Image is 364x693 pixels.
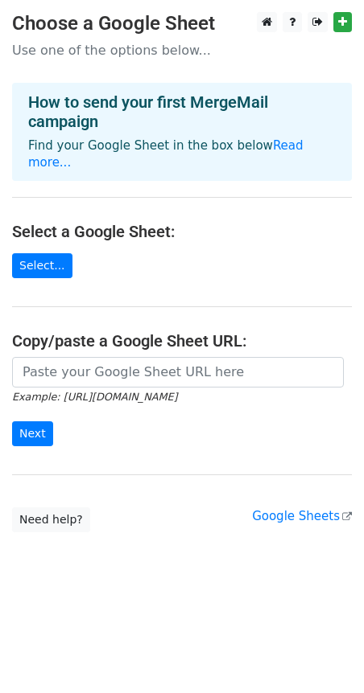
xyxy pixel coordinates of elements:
h4: Select a Google Sheet: [12,222,352,241]
a: Select... [12,253,72,278]
h3: Choose a Google Sheet [12,12,352,35]
a: Read more... [28,138,304,170]
p: Find your Google Sheet in the box below [28,137,336,171]
p: Use one of the options below... [12,42,352,59]
h4: Copy/paste a Google Sheet URL: [12,331,352,351]
h4: How to send your first MergeMail campaign [28,92,336,131]
small: Example: [URL][DOMAIN_NAME] [12,391,177,403]
a: Google Sheets [252,509,352,523]
a: Need help? [12,507,90,532]
input: Paste your Google Sheet URL here [12,357,344,388]
input: Next [12,421,53,446]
